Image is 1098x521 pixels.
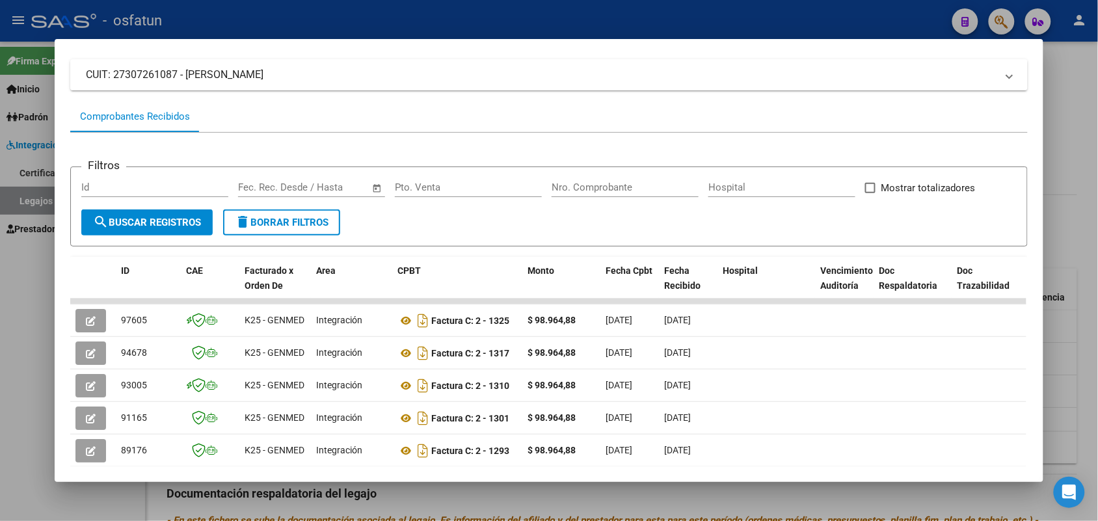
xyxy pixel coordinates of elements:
[311,257,392,314] datatable-header-cell: Area
[181,257,239,314] datatable-header-cell: CAE
[957,265,1010,291] span: Doc Trazabilidad
[121,315,147,325] span: 97605
[245,315,304,325] span: K25 - GENMED
[316,412,362,423] span: Integración
[223,209,340,235] button: Borrar Filtros
[1054,477,1085,508] div: Open Intercom Messenger
[606,315,632,325] span: [DATE]
[316,380,362,390] span: Integración
[431,381,509,391] strong: Factura C: 2 - 1310
[86,67,996,83] mat-panel-title: CUIT: 27307261087 - [PERSON_NAME]
[121,412,147,423] span: 91165
[81,209,213,235] button: Buscar Registros
[723,265,758,276] span: Hospital
[80,109,190,124] div: Comprobantes Recibidos
[235,217,328,228] span: Borrar Filtros
[116,257,181,314] datatable-header-cell: ID
[245,265,293,291] span: Facturado x Orden De
[664,445,691,455] span: [DATE]
[431,446,509,456] strong: Factura C: 2 - 1293
[316,315,362,325] span: Integración
[121,445,147,455] span: 89176
[302,181,366,193] input: Fecha fin
[717,257,815,314] datatable-header-cell: Hospital
[528,412,576,423] strong: $ 98.964,88
[238,181,291,193] input: Fecha inicio
[606,265,652,276] span: Fecha Cpbt
[664,347,691,358] span: [DATE]
[245,347,304,358] span: K25 - GENMED
[606,380,632,390] span: [DATE]
[369,181,384,196] button: Open calendar
[81,157,126,174] h3: Filtros
[414,408,431,429] i: Descargar documento
[431,413,509,423] strong: Factura C: 2 - 1301
[121,265,129,276] span: ID
[664,412,691,423] span: [DATE]
[392,257,522,314] datatable-header-cell: CPBT
[664,380,691,390] span: [DATE]
[606,445,632,455] span: [DATE]
[431,315,509,326] strong: Factura C: 2 - 1325
[235,214,250,230] mat-icon: delete
[528,380,576,390] strong: $ 98.964,88
[93,217,201,228] span: Buscar Registros
[881,180,975,196] span: Mostrar totalizadores
[600,257,659,314] datatable-header-cell: Fecha Cpbt
[93,214,109,230] mat-icon: search
[239,257,311,314] datatable-header-cell: Facturado x Orden De
[952,257,1030,314] datatable-header-cell: Doc Trazabilidad
[316,347,362,358] span: Integración
[606,347,632,358] span: [DATE]
[121,347,147,358] span: 94678
[815,257,874,314] datatable-header-cell: Vencimiento Auditoría
[606,412,632,423] span: [DATE]
[245,445,304,455] span: K25 - GENMED
[528,315,576,325] strong: $ 98.964,88
[664,315,691,325] span: [DATE]
[528,347,576,358] strong: $ 98.964,88
[414,310,431,331] i: Descargar documento
[121,380,147,390] span: 93005
[70,59,1027,90] mat-expansion-panel-header: CUIT: 27307261087 - [PERSON_NAME]
[316,445,362,455] span: Integración
[397,265,421,276] span: CPBT
[664,265,701,291] span: Fecha Recibido
[414,440,431,461] i: Descargar documento
[245,380,304,390] span: K25 - GENMED
[414,375,431,396] i: Descargar documento
[522,257,600,314] datatable-header-cell: Monto
[874,257,952,314] datatable-header-cell: Doc Respaldatoria
[245,412,304,423] span: K25 - GENMED
[431,348,509,358] strong: Factura C: 2 - 1317
[316,265,336,276] span: Area
[528,445,576,455] strong: $ 98.964,88
[414,343,431,364] i: Descargar documento
[879,265,937,291] span: Doc Respaldatoria
[186,265,203,276] span: CAE
[659,257,717,314] datatable-header-cell: Fecha Recibido
[820,265,873,291] span: Vencimiento Auditoría
[528,265,554,276] span: Monto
